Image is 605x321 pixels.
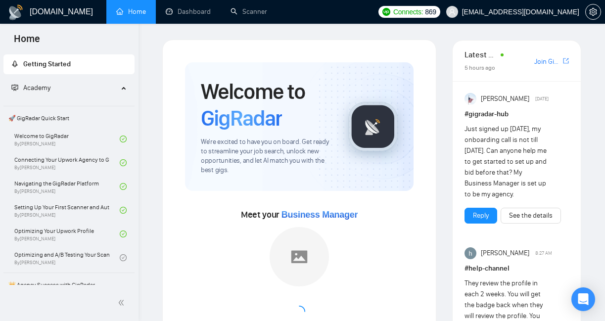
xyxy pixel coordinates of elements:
[14,152,120,174] a: Connecting Your Upwork Agency to GigRadarBy[PERSON_NAME]
[11,84,18,91] span: fund-projection-screen
[281,210,358,220] span: Business Manager
[481,248,529,259] span: [PERSON_NAME]
[425,6,436,17] span: 869
[14,247,120,269] a: Optimizing and A/B Testing Your Scanner for Better ResultsBy[PERSON_NAME]
[14,223,120,245] a: Optimizing Your Upwork ProfileBy[PERSON_NAME]
[118,298,128,308] span: double-left
[11,84,50,92] span: Academy
[201,78,332,132] h1: Welcome to
[120,183,127,190] span: check-circle
[120,207,127,214] span: check-circle
[465,124,548,200] div: Just signed up [DATE], my onboarding call is not till [DATE]. Can anyone help me to get started t...
[14,199,120,221] a: Setting Up Your First Scanner and Auto-BidderBy[PERSON_NAME]
[465,208,497,224] button: Reply
[449,8,456,15] span: user
[120,136,127,142] span: check-circle
[535,94,549,103] span: [DATE]
[231,7,267,16] a: searchScanner
[473,210,489,221] a: Reply
[465,64,495,71] span: 5 hours ago
[4,108,134,128] span: 🚀 GigRadar Quick Start
[201,138,332,175] span: We're excited to have you on board. Get ready to streamline your job search, unlock new opportuni...
[6,32,48,52] span: Home
[270,227,329,286] img: placeholder.png
[4,275,134,295] span: 👑 Agency Success with GigRadar
[348,102,398,151] img: gigradar-logo.png
[509,210,553,221] a: See the details
[14,176,120,197] a: Navigating the GigRadar PlatformBy[PERSON_NAME]
[535,249,552,258] span: 8:27 AM
[465,48,498,61] span: Latest Posts from the GigRadar Community
[201,105,282,132] span: GigRadar
[563,56,569,66] a: export
[3,54,135,74] li: Getting Started
[120,159,127,166] span: check-circle
[571,287,595,311] div: Open Intercom Messenger
[23,84,50,92] span: Academy
[465,93,476,105] img: Anisuzzaman Khan
[292,304,307,319] span: loading
[534,56,561,67] a: Join GigRadar Slack Community
[166,7,211,16] a: dashboardDashboard
[382,8,390,16] img: upwork-logo.png
[585,4,601,20] button: setting
[8,4,24,20] img: logo
[465,109,569,120] h1: # gigradar-hub
[116,7,146,16] a: homeHome
[11,60,18,67] span: rocket
[23,60,71,68] span: Getting Started
[120,230,127,237] span: check-circle
[501,208,561,224] button: See the details
[563,57,569,65] span: export
[481,93,529,104] span: [PERSON_NAME]
[586,8,601,16] span: setting
[585,8,601,16] a: setting
[120,254,127,261] span: check-circle
[393,6,423,17] span: Connects:
[241,209,358,220] span: Meet your
[465,247,476,259] img: haider ali
[14,128,120,150] a: Welcome to GigRadarBy[PERSON_NAME]
[465,263,569,274] h1: # help-channel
